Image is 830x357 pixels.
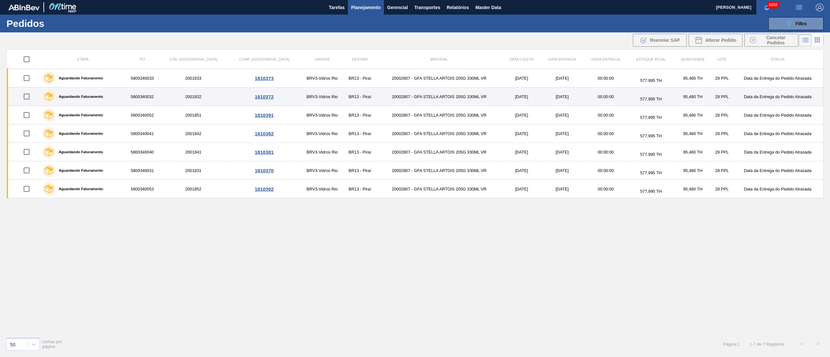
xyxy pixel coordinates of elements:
td: Data da Entrega do Pedido Atrasada [732,106,823,124]
td: BR13 - Piraí [344,161,376,180]
td: [DATE] [541,161,584,180]
span: Destino [352,57,368,61]
span: Relatórios [447,4,469,11]
button: > [810,336,826,352]
td: 95,480 TH [674,106,712,124]
img: userActions [795,4,803,11]
div: Alterar Pedido [689,34,742,47]
td: 00:00:00 [584,143,628,161]
span: Lote [717,57,727,61]
div: Visão em Lista [799,34,812,46]
button: < [794,336,810,352]
td: [DATE] [502,106,541,124]
td: Data da Entrega do Pedido Atrasada [732,69,823,87]
td: [DATE] [541,87,584,106]
span: Gerencial [387,4,408,11]
td: [DATE] [541,143,584,161]
td: BRV3-Vidros Rio [301,106,344,124]
span: 577,995 TH [640,133,662,138]
td: 20002807 - GFA STELLA ARTOIS 205G 330ML VR [376,161,502,180]
td: 28 PPL [712,69,732,87]
td: 00:00:00 [584,69,628,87]
td: 2001852 [159,180,228,198]
div: 1810372 [229,94,299,99]
span: 577,995 TH [640,97,662,101]
span: Quantidade [681,57,705,61]
span: 577,995 TH [640,170,662,175]
td: 00:00:00 [584,106,628,124]
a: Aguardando Faturamento58003400532001852BRV3-Vidros RioBR13 - Piraí20002807 - GFA STELLA ARTOIS 20... [7,180,824,198]
a: Aguardando Faturamento58003400332001833BRV3-Vidros RioBR13 - Piraí20002807 - GFA STELLA ARTOIS 20... [7,69,824,87]
a: Aguardando Faturamento58003400412001842BRV3-Vidros RioBR13 - Piraí20002807 - GFA STELLA ARTOIS 20... [7,124,824,143]
td: 28 PPL [712,106,732,124]
td: BR13 - Piraí [344,87,376,106]
div: 50 [10,341,16,347]
span: 577,995 TH [640,115,662,120]
td: 2001842 [159,124,228,143]
span: Status [771,57,784,61]
td: 95,480 TH [674,87,712,106]
button: Cancelar Pedidos [744,34,798,47]
td: Data da Entrega do Pedido Atrasada [732,161,823,180]
td: BRV3-Vidros Rio [301,124,344,143]
td: 2001832 [159,87,228,106]
td: 00:00:00 [584,161,628,180]
td: 20002807 - GFA STELLA ARTOIS 205G 330ML VR [376,124,502,143]
span: Filtro [796,21,807,26]
td: [DATE] [541,180,584,198]
img: TNhmsLtSVTkK8tSr43FrP2fwEKptu5GPRR3wAAAABJRU5ErkJggg== [8,5,40,10]
td: BRV3-Vidros Rio [301,161,344,180]
td: 5800340033 [126,69,159,87]
span: Alterar Pedido [705,38,736,43]
td: 2001831 [159,161,228,180]
td: [DATE] [502,143,541,161]
a: Aguardando Faturamento58003400402001841BRV3-Vidros RioBR13 - Piraí20002807 - GFA STELLA ARTOIS 20... [7,143,824,161]
span: Linhas por página [42,339,63,349]
span: Data coleta [509,57,534,61]
a: Aguardando Faturamento58003400312001831BRV3-Vidros RioBR13 - Piraí20002807 - GFA STELLA ARTOIS 20... [7,161,824,180]
td: [DATE] [541,69,584,87]
td: 20002807 - GFA STELLA ARTOIS 205G 330ML VR [376,106,502,124]
td: 28 PPL [712,161,732,180]
label: Aguardando Faturamento [55,95,103,98]
a: Aguardando Faturamento58003400322001832BRV3-Vidros RioBR13 - Piraí20002807 - GFA STELLA ARTOIS 20... [7,87,824,106]
td: BR13 - Piraí [344,124,376,143]
td: 5800340040 [126,143,159,161]
div: 1810391 [229,112,299,118]
td: 95,480 TH [674,69,712,87]
td: 28 PPL [712,124,732,143]
img: Logout [816,4,824,11]
td: 95,480 TH [674,143,712,161]
td: BRV3-Vidros Rio [301,180,344,198]
h1: Pedidos [6,20,107,27]
span: Página : 1 [723,342,740,347]
div: Visão em Cards [812,34,824,46]
td: 2001851 [159,106,228,124]
td: 20002807 - GFA STELLA ARTOIS 205G 330ML VR [376,69,502,87]
label: Aguardando Faturamento [55,187,103,191]
label: Aguardando Faturamento [55,132,103,135]
td: BR13 - Piraí [344,180,376,198]
td: BR13 - Piraí [344,106,376,124]
span: Master Data [475,4,501,11]
span: Comp. [GEOGRAPHIC_DATA] [239,57,290,61]
td: BR13 - Piraí [344,69,376,87]
td: [DATE] [541,124,584,143]
div: 1810373 [229,75,299,81]
td: Data da Entrega do Pedido Atrasada [732,180,823,198]
td: 95,480 TH [674,180,712,198]
td: 5800340041 [126,124,159,143]
td: 00:00:00 [584,124,628,143]
td: BRV3-Vidros Rio [301,87,344,106]
span: Origem [315,57,329,61]
td: 00:00:00 [584,87,628,106]
span: Hora Entrega [591,57,620,61]
td: [DATE] [502,124,541,143]
span: PO [140,57,145,61]
td: 5800340052 [126,106,159,124]
span: 8558 [767,1,779,8]
label: Aguardando Faturamento [55,113,103,117]
td: [DATE] [502,69,541,87]
td: BR13 - Piraí [344,143,376,161]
